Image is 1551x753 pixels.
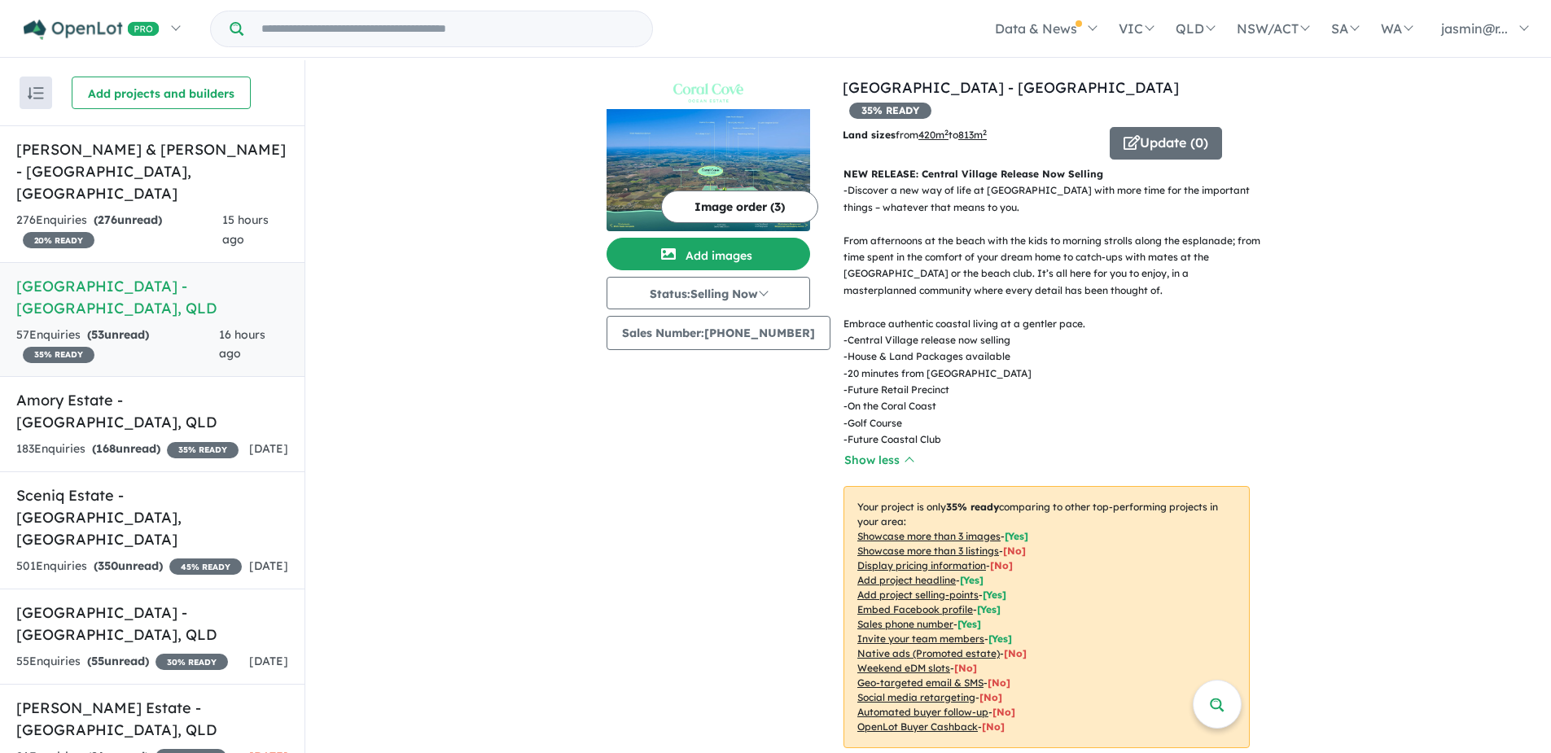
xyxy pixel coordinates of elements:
u: OpenLot Buyer Cashback [857,720,978,733]
span: [No] [1004,647,1027,659]
u: Showcase more than 3 listings [857,545,999,557]
span: 20 % READY [23,232,94,248]
u: Automated buyer follow-up [857,706,988,718]
u: Display pricing information [857,559,986,571]
u: Social media retargeting [857,691,975,703]
h5: [PERSON_NAME] Estate - [GEOGRAPHIC_DATA] , QLD [16,697,288,741]
span: to [949,129,987,141]
span: [DATE] [249,654,288,668]
u: Add project headline [857,574,956,586]
strong: ( unread) [94,212,162,227]
h5: Sceniq Estate - [GEOGRAPHIC_DATA] , [GEOGRAPHIC_DATA] [16,484,288,550]
span: 276 [98,212,117,227]
span: [No] [954,662,977,674]
button: Add images [607,238,810,270]
span: [ Yes ] [1005,530,1028,542]
span: [ Yes ] [960,574,984,586]
a: [GEOGRAPHIC_DATA] - [GEOGRAPHIC_DATA] [843,78,1179,97]
span: [DATE] [249,441,288,456]
h5: Amory Estate - [GEOGRAPHIC_DATA] , QLD [16,389,288,433]
u: 813 m [958,129,987,141]
sup: 2 [983,128,987,137]
span: [ Yes ] [977,603,1001,615]
u: Native ads (Promoted estate) [857,647,1000,659]
span: 35 % READY [167,442,239,458]
span: 55 [91,654,104,668]
u: Geo-targeted email & SMS [857,676,984,689]
button: Sales Number:[PHONE_NUMBER] [607,316,830,350]
p: - House & Land Packages available [843,348,1263,365]
span: [No] [992,706,1015,718]
span: 350 [98,558,118,573]
span: [No] [988,676,1010,689]
button: Status:Selling Now [607,277,810,309]
p: NEW RELEASE: Central Village Release Now Selling [843,166,1250,182]
button: Image order (3) [661,190,818,223]
strong: ( unread) [92,441,160,456]
strong: ( unread) [94,558,163,573]
span: 45 % READY [169,558,242,575]
u: Invite your team members [857,633,984,645]
sup: 2 [944,128,949,137]
button: Add projects and builders [72,77,251,109]
p: Your project is only comparing to other top-performing projects in your area: - - - - - - - - - -... [843,486,1250,748]
img: Openlot PRO Logo White [24,20,160,40]
img: Coral Cove Ocean Estate - Coral Cove Logo [613,83,804,103]
span: [ No ] [1003,545,1026,557]
b: Land sizes [843,129,896,141]
u: Embed Facebook profile [857,603,973,615]
span: [ No ] [990,559,1013,571]
div: 57 Enquir ies [16,326,219,365]
span: 35 % READY [23,347,94,363]
span: [ Yes ] [983,589,1006,601]
span: [ Yes ] [957,618,981,630]
div: 55 Enquir ies [16,652,228,672]
span: [ Yes ] [988,633,1012,645]
span: [No] [979,691,1002,703]
span: jasmin@r... [1441,20,1508,37]
p: - Future Retail Precinct [843,382,1263,398]
span: 53 [91,327,104,342]
span: 168 [96,441,116,456]
input: Try estate name, suburb, builder or developer [247,11,649,46]
b: 35 % ready [946,501,999,513]
p: - Central Village release now selling [843,332,1263,348]
a: Coral Cove Ocean Estate - Coral Cove LogoCoral Cove Ocean Estate - Coral Cove [607,77,810,231]
button: Show less [843,451,914,470]
img: sort.svg [28,87,44,99]
div: 183 Enquir ies [16,440,239,459]
span: 35 % READY [849,103,931,119]
h5: [GEOGRAPHIC_DATA] - [GEOGRAPHIC_DATA] , QLD [16,602,288,646]
u: Weekend eDM slots [857,662,950,674]
p: - Future Coastal Club [843,431,1263,448]
strong: ( unread) [87,327,149,342]
span: 30 % READY [156,654,228,670]
span: [No] [982,720,1005,733]
p: - Golf Course [843,415,1263,431]
button: Update (0) [1110,127,1222,160]
div: 501 Enquir ies [16,557,242,576]
u: Sales phone number [857,618,953,630]
span: 16 hours ago [219,327,265,361]
p: from [843,127,1098,143]
u: Showcase more than 3 images [857,530,1001,542]
img: Coral Cove Ocean Estate - Coral Cove [607,109,810,231]
h5: [PERSON_NAME] & [PERSON_NAME] - [GEOGRAPHIC_DATA] , [GEOGRAPHIC_DATA] [16,138,288,204]
span: [DATE] [249,558,288,573]
div: 276 Enquir ies [16,211,222,250]
u: Add project selling-points [857,589,979,601]
p: - Discover a new way of life at [GEOGRAPHIC_DATA] with more time for the important things – whate... [843,182,1263,332]
h5: [GEOGRAPHIC_DATA] - [GEOGRAPHIC_DATA] , QLD [16,275,288,319]
p: - 20 minutes from [GEOGRAPHIC_DATA] [843,366,1263,382]
strong: ( unread) [87,654,149,668]
span: 15 hours ago [222,212,269,247]
u: 420 m [918,129,949,141]
p: - On the Coral Coast [843,398,1263,414]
